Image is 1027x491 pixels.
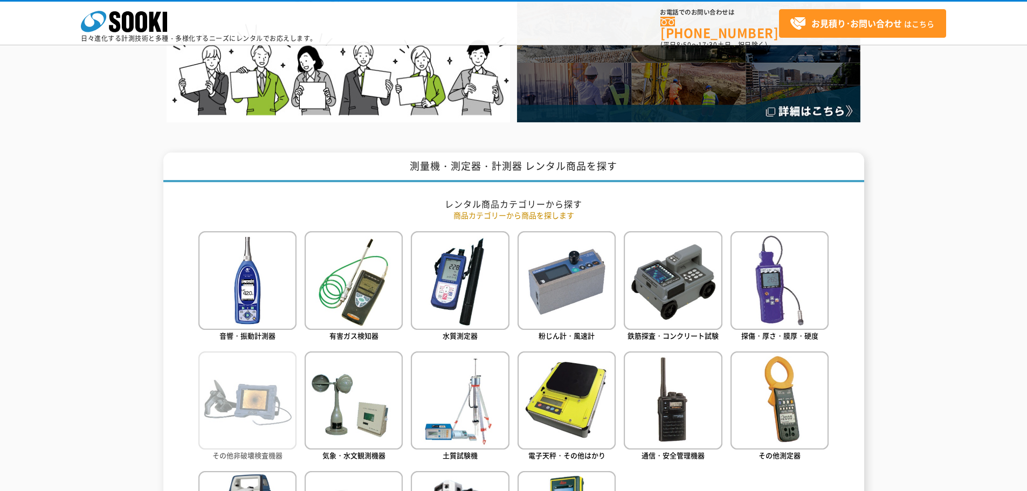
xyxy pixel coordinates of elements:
a: 音響・振動計測器 [198,231,297,343]
span: 音響・振動計測器 [219,330,275,341]
img: 通信・安全管理機器 [624,351,722,449]
img: 探傷・厚さ・膜厚・硬度 [730,231,829,329]
a: 鉄筋探査・コンクリート試験 [624,231,722,343]
a: お見積り･お問い合わせはこちら [779,9,946,38]
span: 17:30 [698,40,718,50]
span: その他測定器 [759,450,801,460]
a: 気象・水文観測機器 [305,351,403,463]
a: [PHONE_NUMBER] [660,17,779,39]
strong: お見積り･お問い合わせ [811,17,902,30]
a: 粉じん計・風速計 [518,231,616,343]
a: 土質試験機 [411,351,509,463]
img: 土質試験機 [411,351,509,449]
img: 鉄筋探査・コンクリート試験 [624,231,722,329]
img: 電子天秤・その他はかり [518,351,616,449]
span: 粉じん計・風速計 [539,330,595,341]
img: その他測定器 [730,351,829,449]
a: 水質測定器 [411,231,509,343]
span: その他非破壊検査機器 [212,450,282,460]
span: 8:50 [677,40,692,50]
p: 日々進化する計測技術と多種・多様化するニーズにレンタルでお応えします。 [81,35,317,42]
span: 鉄筋探査・コンクリート試験 [628,330,719,341]
a: その他測定器 [730,351,829,463]
img: 音響・振動計測器 [198,231,297,329]
span: 通信・安全管理機器 [642,450,705,460]
h1: 測量機・測定器・計測器 レンタル商品を探す [163,153,864,182]
span: 電子天秤・その他はかり [528,450,605,460]
a: 電子天秤・その他はかり [518,351,616,463]
img: 有害ガス検知器 [305,231,403,329]
h2: レンタル商品カテゴリーから探す [198,198,829,210]
span: お電話でのお問い合わせは [660,9,779,16]
span: 水質測定器 [443,330,478,341]
span: (平日 ～ 土日、祝日除く) [660,40,767,50]
a: 探傷・厚さ・膜厚・硬度 [730,231,829,343]
a: その他非破壊検査機器 [198,351,297,463]
img: 水質測定器 [411,231,509,329]
p: 商品カテゴリーから商品を探します [198,210,829,221]
img: 気象・水文観測機器 [305,351,403,449]
span: 探傷・厚さ・膜厚・硬度 [741,330,818,341]
span: はこちら [790,16,934,32]
img: 粉じん計・風速計 [518,231,616,329]
a: 通信・安全管理機器 [624,351,722,463]
a: 有害ガス検知器 [305,231,403,343]
span: 有害ガス検知器 [329,330,378,341]
span: 気象・水文観測機器 [322,450,385,460]
img: その他非破壊検査機器 [198,351,297,449]
span: 土質試験機 [443,450,478,460]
